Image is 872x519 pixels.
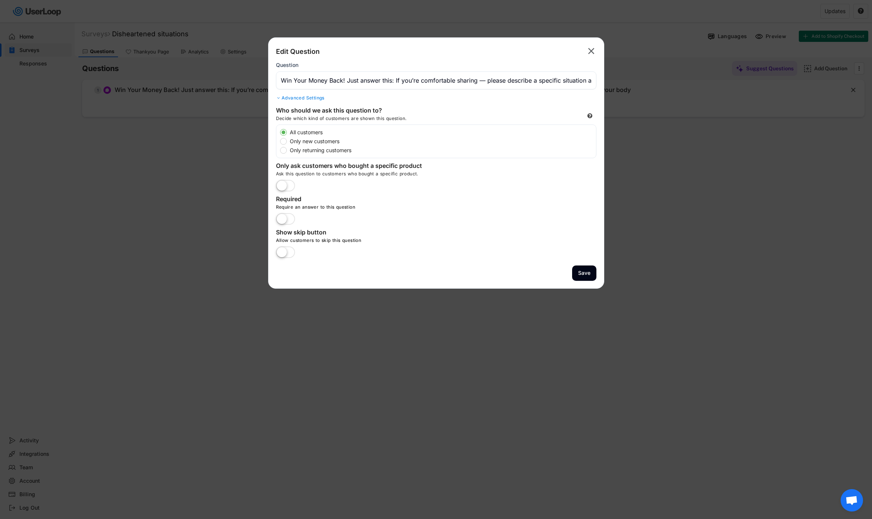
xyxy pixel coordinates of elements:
[276,228,425,237] div: Show skip button
[276,171,596,180] div: Ask this question to customers who bought a specific product.
[276,107,425,116] div: Who should we ask this question to?
[276,204,500,213] div: Require an answer to this question
[572,265,596,281] button: Save
[841,489,863,512] a: Open chat
[276,62,298,68] div: Question
[276,71,596,89] input: Type your question here...
[288,148,596,153] label: Only returning customers
[276,116,463,125] div: Decide which kind of customers are shown this question.
[276,237,500,246] div: Allow customers to skip this question
[288,130,596,135] label: All customers
[288,139,596,144] label: Only new customers
[586,45,596,57] button: 
[276,95,596,101] div: Advanced Settings
[276,162,425,171] div: Only ask customers who bought a specific product
[276,195,425,204] div: Required
[588,46,595,56] text: 
[276,47,320,56] div: Edit Question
